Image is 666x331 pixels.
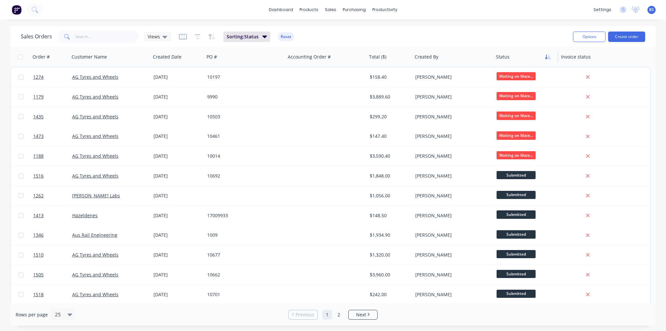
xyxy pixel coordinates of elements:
div: [PERSON_NAME] [415,212,487,219]
span: Previous [296,311,314,318]
a: Hazeldenes [72,212,98,218]
div: 10014 [207,153,279,159]
div: sales [322,5,340,15]
a: 1518 [33,285,72,304]
div: [DATE] [153,153,202,159]
div: 10503 [207,113,279,120]
div: settings [590,5,615,15]
div: [DATE] [153,192,202,199]
span: 1188 [33,153,44,159]
a: AG Tyres and Wheels [72,173,118,179]
a: 1473 [33,126,72,146]
div: PO # [206,54,217,60]
div: [PERSON_NAME] [415,133,487,139]
span: Submitted [497,171,536,179]
div: Total ($) [369,54,386,60]
a: 1179 [33,87,72,107]
div: [DATE] [153,252,202,258]
div: $148.50 [370,212,408,219]
a: 1346 [33,225,72,245]
div: 10662 [207,271,279,278]
div: [DATE] [153,271,202,278]
div: $1,056.00 [370,192,408,199]
span: 1518 [33,291,44,298]
a: 1505 [33,265,72,285]
div: 17009933 [207,212,279,219]
div: [DATE] [153,212,202,219]
span: Views [148,33,160,40]
span: 1435 [33,113,44,120]
a: AG Tyres and Wheels [72,153,118,159]
span: Submitted [497,230,536,238]
div: Accounting Order # [288,54,331,60]
div: [DATE] [153,173,202,179]
div: [PERSON_NAME] [415,291,487,298]
a: 1516 [33,166,72,186]
img: Factory [12,5,21,15]
span: Waiting on Mate... [497,131,536,139]
a: AG Tyres and Wheels [72,271,118,278]
input: Search... [75,30,139,43]
div: [PERSON_NAME] [415,113,487,120]
div: [PERSON_NAME] [415,252,487,258]
div: [PERSON_NAME] [415,173,487,179]
a: 1435 [33,107,72,126]
div: 10701 [207,291,279,298]
span: 1510 [33,252,44,258]
div: 1009 [207,232,279,238]
a: Aus Rail Engineering [72,232,117,238]
span: Sorting: Status [227,33,259,40]
a: AG Tyres and Wheels [72,74,118,80]
div: [PERSON_NAME] [415,153,487,159]
div: [PERSON_NAME] [415,74,487,80]
span: Submitted [497,191,536,199]
span: 1262 [33,192,44,199]
h1: Sales Orders [21,33,52,40]
a: 1188 [33,146,72,166]
div: $242.00 [370,291,408,298]
div: [DATE] [153,113,202,120]
a: AG Tyres and Wheels [72,291,118,298]
div: [DATE] [153,74,202,80]
div: [DATE] [153,291,202,298]
a: 1262 [33,186,72,205]
div: Order # [33,54,50,60]
span: 1413 [33,212,44,219]
div: [DATE] [153,94,202,100]
div: [PERSON_NAME] [415,271,487,278]
div: Created Date [153,54,181,60]
div: products [296,5,322,15]
div: 10692 [207,173,279,179]
div: purchasing [340,5,369,15]
span: Submitted [497,290,536,298]
div: [DATE] [153,232,202,238]
a: AG Tyres and Wheels [72,133,118,139]
a: Page 2 [334,310,344,320]
a: 1274 [33,67,72,87]
div: [PERSON_NAME] [415,94,487,100]
span: 1516 [33,173,44,179]
div: [DATE] [153,133,202,139]
button: Create order [608,32,645,42]
ul: Pagination [286,310,380,320]
span: Waiting on Mate... [497,92,536,100]
div: $1,848.00 [370,173,408,179]
div: $1,320.00 [370,252,408,258]
a: Next page [349,311,377,318]
span: 1505 [33,271,44,278]
span: Submitted [497,270,536,278]
a: dashboard [266,5,296,15]
div: [PERSON_NAME] [415,232,487,238]
div: Customer Name [72,54,107,60]
a: Previous page [289,311,317,318]
span: Waiting on Mate... [497,112,536,120]
a: 1413 [33,206,72,225]
div: $3,889.60 [370,94,408,100]
div: productivity [369,5,401,15]
div: Created By [415,54,438,60]
div: $158.40 [370,74,408,80]
div: 10461 [207,133,279,139]
span: 1346 [33,232,44,238]
div: $147.40 [370,133,408,139]
div: [PERSON_NAME] [415,192,487,199]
